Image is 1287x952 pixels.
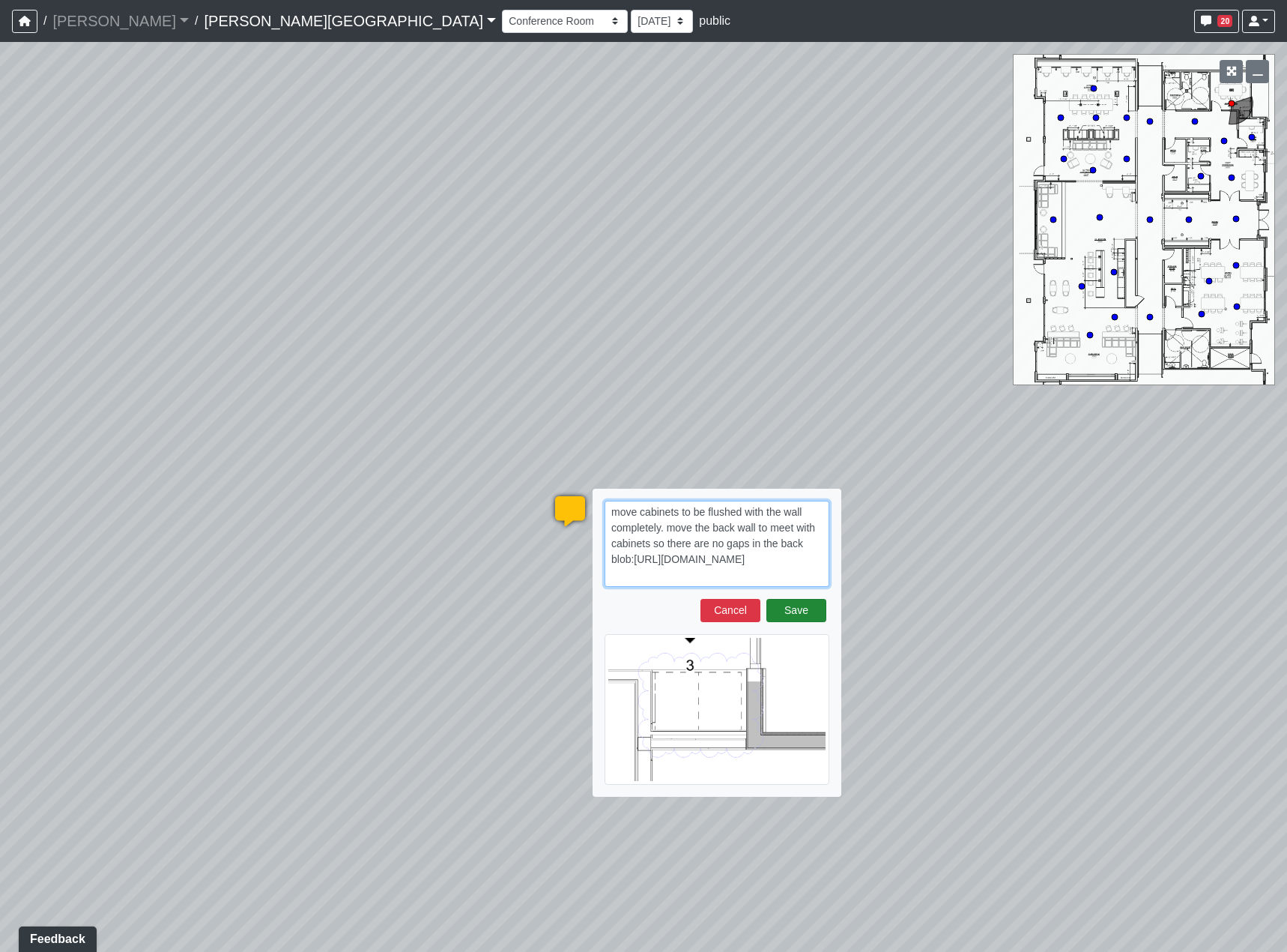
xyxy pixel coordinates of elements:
a: [PERSON_NAME] [52,6,189,36]
button: Cancel [700,599,760,622]
img: 8ad24a8f-4058-4cb0-922e-d14e5e0edba0 [605,634,829,785]
span: 20 [1217,15,1232,27]
iframe: Ybug feedback widget [11,922,100,952]
span: / [37,6,52,36]
span: / [189,6,204,36]
span: public [699,14,730,27]
button: 20 [1194,10,1239,33]
button: Save [766,599,826,622]
a: [PERSON_NAME][GEOGRAPHIC_DATA] [204,6,496,36]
